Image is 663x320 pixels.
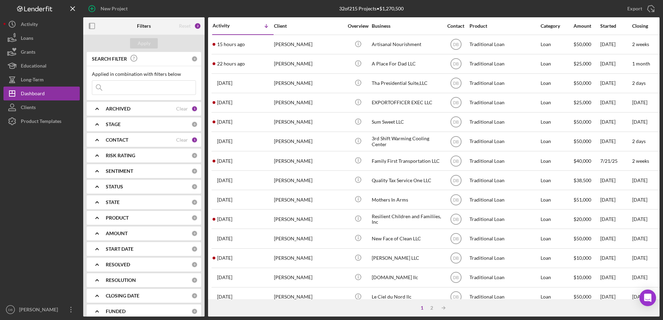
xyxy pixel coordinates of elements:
text: DB [453,217,459,222]
div: 1 [191,137,198,143]
b: AMOUNT [106,231,128,236]
button: DB[PERSON_NAME] [3,303,80,317]
div: [PERSON_NAME] [274,132,343,151]
div: Traditional Loan [470,190,539,209]
div: Amount [574,23,600,29]
div: [PERSON_NAME] [274,210,343,228]
time: 1 month [632,61,650,66]
time: 2025-07-21 18:19 [217,216,232,222]
text: DB [453,237,459,241]
b: CLOSING DATE [106,293,139,299]
div: Clear [176,137,188,143]
div: Resilient Children and Familiies, Inc [372,210,441,228]
div: 0 [191,184,198,190]
div: Loan [541,210,573,228]
div: 2 [427,305,437,311]
div: Loan [541,74,573,92]
div: Apply [138,38,150,48]
div: Sum Sweet LLC [372,113,441,131]
b: RESOLVED [106,262,130,267]
div: Clients [21,100,36,116]
time: 2025-08-20 15:24 [217,61,245,66]
button: Activity [3,17,80,31]
div: Traditional Loan [470,152,539,170]
div: Started [600,23,631,29]
div: [DATE] [600,55,631,73]
time: 2025-07-28 15:18 [217,178,232,183]
div: Export [627,2,642,16]
text: DB [8,308,12,312]
div: [DATE] [600,288,631,306]
div: 3rd Shift Warming Cooling Center [372,132,441,151]
div: 0 [191,246,198,252]
div: Loan [541,249,573,267]
div: Educational [21,59,46,74]
div: $10,000 [574,249,600,267]
div: [PERSON_NAME] [274,171,343,189]
div: Mothers In Arms [372,190,441,209]
div: Applied in combination with filters below [92,71,196,77]
div: [PERSON_NAME] [274,35,343,54]
button: Clients [3,100,80,114]
div: [PERSON_NAME] [274,288,343,306]
div: Clear [176,106,188,112]
div: [DATE] [600,210,631,228]
time: 2 weeks [632,41,649,47]
text: DB [453,256,459,261]
div: Le Ciel du Nord llc [372,288,441,306]
div: Activity [21,17,38,33]
button: New Project [83,2,135,16]
button: Product Templates [3,114,80,128]
text: DB [453,42,459,47]
div: Traditional Loan [470,132,539,151]
div: Traditional Loan [470,55,539,73]
div: Overview [345,23,371,29]
time: [DATE] [632,216,647,222]
time: 2025-07-08 16:13 [217,294,232,300]
text: DB [453,62,459,66]
time: 2025-07-23 15:41 [217,197,232,203]
b: PRODUCT [106,215,129,221]
button: Export [620,2,660,16]
div: [PERSON_NAME] [274,55,343,73]
div: Loan [541,171,573,189]
div: [DATE] [600,35,631,54]
div: [PERSON_NAME] LLC [372,249,441,267]
button: Grants [3,45,80,59]
div: New Face of Clean LLC [372,229,441,248]
time: [DATE] [632,119,647,125]
div: Family First Transportation LLC [372,152,441,170]
div: [PERSON_NAME] [274,94,343,112]
time: 2 weeks [632,158,649,164]
div: New Project [101,2,128,16]
div: Traditional Loan [470,35,539,54]
div: Contact [443,23,469,29]
time: 2025-08-07 20:11 [217,119,232,125]
div: Artisanal Nourishment [372,35,441,54]
div: 0 [191,199,198,205]
time: 2025-07-16 19:30 [217,236,232,241]
div: [DATE] [600,268,631,287]
div: [PERSON_NAME] [274,190,343,209]
div: Traditional Loan [470,74,539,92]
div: 32 of 215 Projects • $1,270,500 [339,6,404,11]
div: $50,000 [574,229,600,248]
text: DB [453,120,459,125]
div: Client [274,23,343,29]
time: 2025-08-18 13:00 [217,80,232,86]
div: 0 [191,215,198,221]
text: DB [453,197,459,202]
button: Loans [3,31,80,45]
b: RISK RATING [106,153,135,158]
text: DB [453,139,459,144]
b: STATE [106,199,120,205]
time: [DATE] [632,197,647,203]
button: Educational [3,59,80,73]
b: CONTACT [106,137,128,143]
div: $50,000 [574,113,600,131]
text: DB [453,100,459,105]
button: Long-Term [3,73,80,87]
